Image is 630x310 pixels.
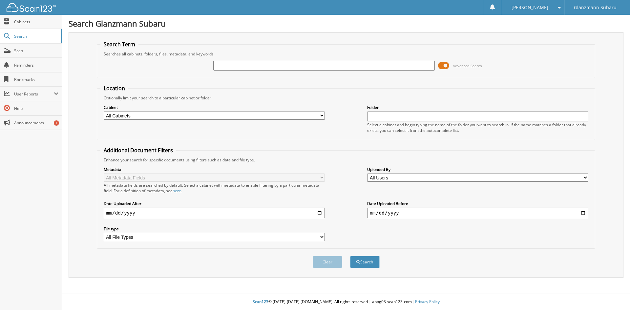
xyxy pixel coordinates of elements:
div: Optionally limit your search to a particular cabinet or folder [100,95,592,101]
div: Select a cabinet and begin typing the name of the folder you want to search in. If the name match... [367,122,588,133]
span: Search [14,33,57,39]
span: Help [14,106,58,111]
div: Searches all cabinets, folders, files, metadata, and keywords [100,51,592,57]
label: Folder [367,105,588,110]
div: All metadata fields are searched by default. Select a cabinet with metadata to enable filtering b... [104,182,325,194]
span: Announcements [14,120,58,126]
label: Date Uploaded Before [367,201,588,206]
input: end [367,208,588,218]
span: [PERSON_NAME] [512,6,548,10]
span: Scan [14,48,58,53]
button: Search [350,256,380,268]
span: Glanzmann Subaru [574,6,617,10]
a: here [173,188,181,194]
a: Privacy Policy [415,299,440,304]
legend: Search Term [100,41,138,48]
iframe: Chat Widget [597,279,630,310]
span: Bookmarks [14,77,58,82]
div: Enhance your search for specific documents using filters such as date and file type. [100,157,592,163]
img: scan123-logo-white.svg [7,3,56,12]
span: User Reports [14,91,54,97]
legend: Additional Document Filters [100,147,176,154]
span: Scan123 [253,299,268,304]
span: Advanced Search [453,63,482,68]
span: Reminders [14,62,58,68]
div: © [DATE]-[DATE] [DOMAIN_NAME]. All rights reserved | appg03-scan123-com | [62,294,630,310]
div: 1 [54,120,59,126]
h1: Search Glanzmann Subaru [69,18,623,29]
legend: Location [100,85,128,92]
label: Metadata [104,167,325,172]
input: start [104,208,325,218]
label: Date Uploaded After [104,201,325,206]
label: File type [104,226,325,232]
label: Cabinet [104,105,325,110]
span: Cabinets [14,19,58,25]
button: Clear [313,256,342,268]
label: Uploaded By [367,167,588,172]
